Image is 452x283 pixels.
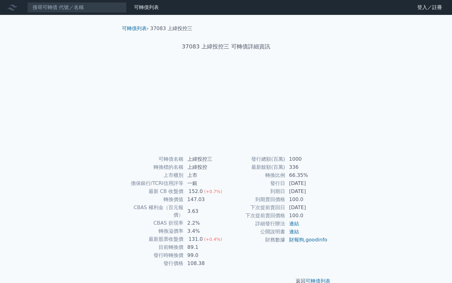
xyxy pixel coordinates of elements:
[289,229,299,235] a: 連結
[187,236,204,243] div: 131.0
[285,155,328,163] td: 1000
[150,25,192,32] li: 37083 上緯投控三
[226,204,285,212] td: 下次提前賣回日
[285,236,328,244] td: ,
[124,219,184,227] td: CBAS 折現率
[226,220,285,228] td: 詳細發行辦法
[285,195,328,204] td: 100.0
[122,25,147,31] a: 可轉債列表
[285,212,328,220] td: 100.0
[285,187,328,195] td: [DATE]
[187,188,204,195] div: 152.0
[226,179,285,187] td: 發行日
[421,253,452,283] div: 聊天小工具
[124,259,184,267] td: 發行價格
[124,195,184,204] td: 轉換價值
[124,179,184,187] td: 擔保銀行/TCRI信用評等
[184,204,226,219] td: 3.63
[122,25,149,32] li: ›
[204,189,222,194] span: (+0.7%)
[124,235,184,243] td: 最新股票收盤價
[184,179,226,187] td: 一銀
[184,171,226,179] td: 上市
[124,163,184,171] td: 轉換標的名稱
[184,155,226,163] td: 上緯投控三
[124,171,184,179] td: 上市櫃別
[117,42,335,51] h1: 37083 上緯投控三 可轉債詳細資訊
[289,221,299,227] a: 連結
[124,251,184,259] td: 發行時轉換價
[124,227,184,235] td: 轉換溢價率
[184,243,226,251] td: 89.1
[226,236,285,244] td: 財務數據
[204,237,222,242] span: (+0.4%)
[226,155,285,163] td: 發行總額(百萬)
[124,155,184,163] td: 可轉債名稱
[226,187,285,195] td: 到期日
[124,187,184,195] td: 最新 CB 收盤價
[226,212,285,220] td: 下次提前賣回價格
[124,243,184,251] td: 目前轉換價
[285,204,328,212] td: [DATE]
[285,171,328,179] td: 66.35%
[184,195,226,204] td: 147.03
[285,163,328,171] td: 336
[285,179,328,187] td: [DATE]
[306,237,327,243] a: goodinfo
[134,4,159,10] a: 可轉債列表
[184,251,226,259] td: 99.0
[226,228,285,236] td: 公開說明書
[124,204,184,219] td: CBAS 權利金（百元報價）
[184,259,226,267] td: 108.38
[412,2,447,12] a: 登入／註冊
[27,2,127,13] input: 搜尋可轉債 代號／名稱
[226,195,285,204] td: 到期賣回價格
[184,163,226,171] td: 上緯投控
[184,219,226,227] td: 2.2%
[289,237,304,243] a: 財報狗
[184,227,226,235] td: 3.4%
[421,253,452,283] iframe: Chat Widget
[226,171,285,179] td: 轉換比例
[226,163,285,171] td: 最新餘額(百萬)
